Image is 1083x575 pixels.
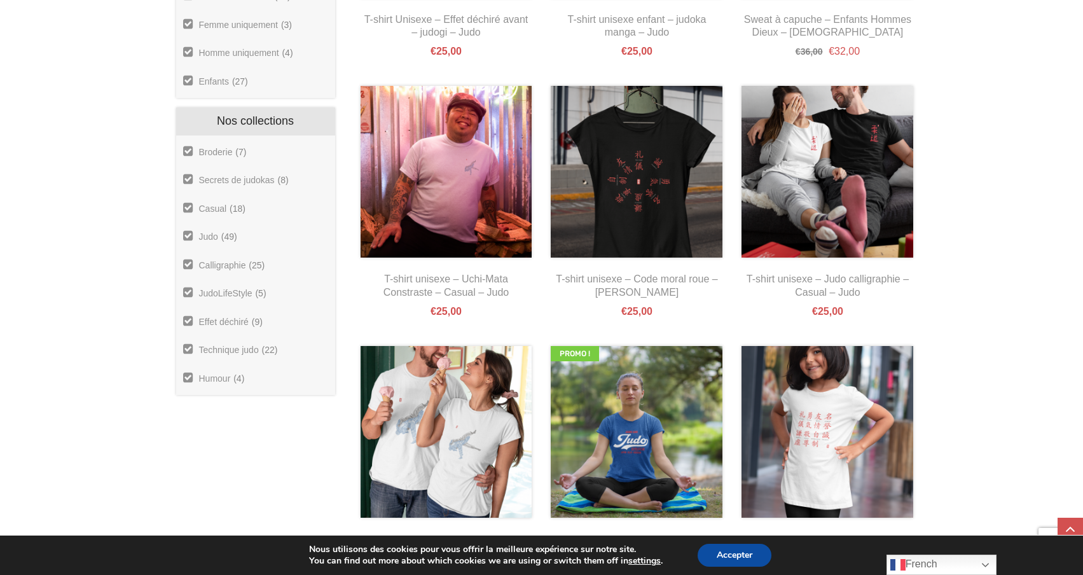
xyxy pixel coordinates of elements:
span: Promo ! [551,346,599,361]
span: Nos collections [217,114,294,127]
span: € [812,306,818,317]
span: (4) [282,47,293,59]
span: € [829,46,834,57]
bdi: 25,00 [621,306,652,317]
a: T-shirt unisexe enfant – Judo vintage – Judo [554,534,721,558]
a: Enfants [183,76,230,87]
button: Accepter [698,544,771,567]
span: (22) [262,344,278,356]
p: You can find out more about which cookies we are using or switch them off in . [309,555,663,567]
a: T-shirt unisexe enfant – code moral classique – Judo [748,534,907,558]
bdi: 25,00 [812,306,843,317]
a: Sweat à capuche – Enfants Hommes Dieux – [DEMOGRAPHIC_DATA] [744,14,911,38]
a: T-shirt unisexe – Uchi-Mata Constraste – Casual – Judo [383,274,509,298]
span: (4) [233,373,244,384]
a: Homme uniquement [183,47,280,59]
span: (25) [249,260,265,271]
bdi: 36,00 [796,46,823,57]
a: Humour [183,373,231,384]
span: € [621,306,627,317]
button: settings [628,555,661,567]
a: Judo [183,231,219,242]
a: T-shirt Unisexe – Effet déchiré avant – judogi – Judo [364,14,528,38]
span: (27) [232,76,248,87]
span: (49) [221,231,237,242]
span: € [431,46,436,57]
span: (9) [252,316,263,328]
a: Casual [183,203,228,214]
a: French [886,555,997,575]
a: Broderie [183,146,233,158]
bdi: 25,00 [431,46,462,57]
span: (18) [230,203,245,214]
bdi: 25,00 [431,306,462,317]
a: T-shirt unisexe – Code moral roue – [PERSON_NAME] [556,274,717,298]
a: Technique judo [183,344,259,356]
bdi: 32,00 [829,46,860,57]
span: € [431,306,436,317]
a: JudoLifeStyle [183,287,253,299]
span: (3) [281,19,292,31]
span: (5) [255,287,266,299]
span: € [796,46,801,57]
span: (8) [277,174,288,186]
img: fr [890,557,906,572]
a: Calligraphie [183,260,247,271]
span: € [621,46,627,57]
a: Secrets de judokas [183,174,275,186]
a: Effet déchiré [183,316,249,328]
a: T-shirt unisexe – Uchi-Mata Constraste – Judo [384,534,508,558]
a: Femme uniquement [183,19,279,31]
a: T-shirt unisexe – Judo calligraphie – Casual – Judo [747,274,909,298]
span: (7) [235,146,246,158]
p: Nous utilisons des cookies pour vous offrir la meilleure expérience sur notre site. [309,544,663,555]
bdi: 25,00 [621,46,652,57]
a: T-shirt unisexe enfant – judoka manga – Judo [568,14,707,38]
